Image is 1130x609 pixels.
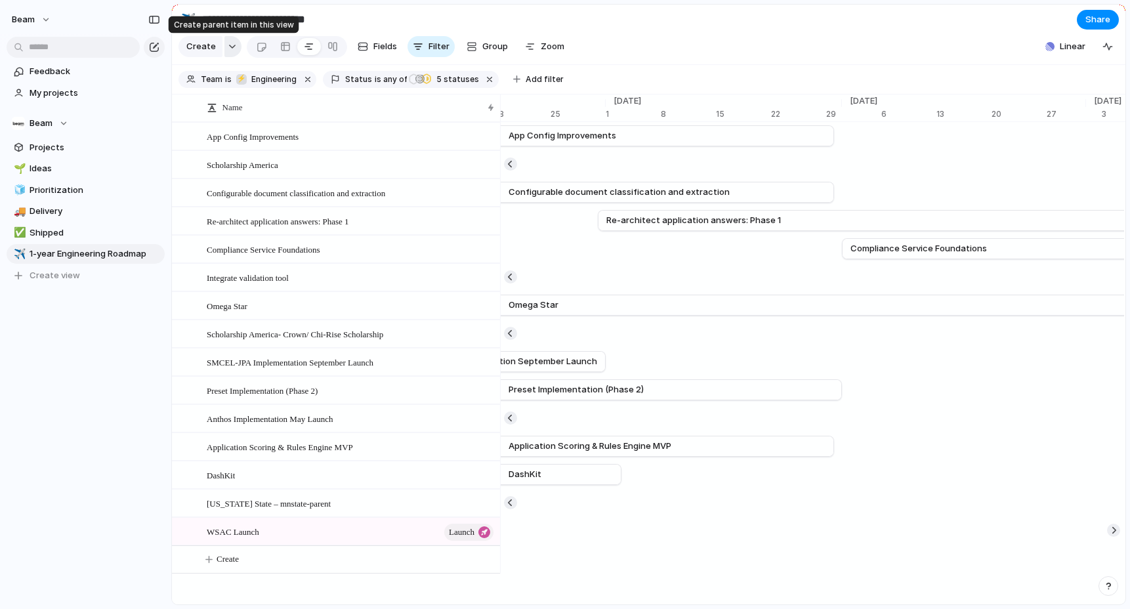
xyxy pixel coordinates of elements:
button: Filter [408,36,455,57]
a: 🌱Ideas [7,159,165,178]
span: Scholarship America [207,157,278,172]
button: 🧊 [12,184,25,197]
button: ✅ [12,226,25,240]
button: isany of [372,72,409,87]
span: Preset Implementation (Phase 2) [509,383,644,396]
span: Configurable document classification and extraction [509,186,730,199]
span: Configurable document classification and extraction [207,185,385,200]
div: 20 [992,108,1047,120]
span: Omega Star [207,298,247,313]
div: ✈️ [181,10,196,28]
span: Anthos Implementation May Launch [207,411,333,426]
div: 27 [1047,108,1086,120]
span: Compliance Service Foundations [850,242,987,255]
div: 29 [826,108,842,120]
span: Application Scoring & Rules Engine MVP [207,439,353,454]
span: Linear [1060,40,1085,53]
span: Share [1085,13,1110,26]
button: Beam [6,9,58,30]
a: My projects [7,83,165,103]
div: ✈️1-year Engineering Roadmap [7,244,165,264]
span: DashKit [207,467,235,482]
button: Add filter [505,70,572,89]
button: Fields [352,36,402,57]
div: 18 [495,108,551,120]
div: 15 [716,108,771,120]
span: Beam [30,117,52,130]
span: Team [201,73,222,85]
span: SMCEL-JPA Implementation September Launch [207,354,373,369]
span: Feedback [30,65,160,78]
span: launch [449,523,474,541]
div: ⚡ [236,74,247,85]
span: Status [345,73,372,85]
div: 8 [661,108,716,120]
a: Projects [7,138,165,157]
button: Share [1077,10,1119,30]
button: 🚚 [12,205,25,218]
span: Zoom [541,40,564,53]
span: [US_STATE] State – mnstate-parent [207,495,331,511]
div: Create parent item in this view [169,16,299,33]
button: 5 statuses [408,72,482,87]
a: 🧊Prioritization [7,180,165,200]
a: Application Scoring & Rules Engine MVP [370,436,826,456]
div: 25 [551,108,606,120]
span: is [375,73,381,85]
span: Re-architect application answers: Phase 1 [207,213,349,228]
div: 22 [771,108,826,120]
span: [DATE] [1086,94,1129,108]
span: Preset Implementation (Phase 2) [207,383,318,398]
span: My projects [30,87,160,100]
span: Scholarship America- Crown/ Chi-Rise Scholarship [207,326,383,341]
span: statuses [432,73,479,85]
a: Feedback [7,62,165,81]
button: ✈️ [178,9,199,30]
button: Group [460,36,514,57]
button: Create [178,36,222,57]
span: Ideas [30,162,160,175]
span: Fields [373,40,397,53]
span: Compliance Service Foundations [207,241,320,257]
span: Create view [30,269,80,282]
span: Filter [429,40,450,53]
span: Delivery [30,205,160,218]
span: Create [217,553,239,566]
span: Application Scoring & Rules Engine MVP [509,440,671,453]
div: 🚚 [14,204,23,219]
button: Create view [7,266,165,285]
div: ✈️ [14,247,23,262]
span: [DATE] [842,94,885,108]
div: 🧊 [14,182,23,198]
span: any of [381,73,407,85]
span: Projects [30,141,160,154]
button: Linear [1040,37,1091,56]
div: 6 [881,108,936,120]
span: WSAC Launch [207,524,259,539]
a: 🚚Delivery [7,201,165,221]
button: is [222,72,234,87]
span: [DATE] [606,94,649,108]
a: ✅Shipped [7,223,165,243]
button: 🌱 [12,162,25,175]
span: Prioritization [30,184,160,197]
button: Beam [7,114,165,133]
span: Beam [12,13,35,26]
button: ✈️ [12,247,25,261]
span: DashKit [509,468,541,481]
div: 1 [606,108,661,120]
div: 🌱 [14,161,23,177]
div: ✅ [14,225,23,240]
span: Engineering [251,73,297,85]
button: launch [444,524,493,541]
span: Omega Star [509,299,558,312]
span: Re-architect application answers: Phase 1 [606,214,781,227]
span: Integrate validation tool [207,270,289,285]
span: Shipped [30,226,160,240]
button: Zoom [520,36,570,57]
span: 5 [432,74,444,84]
